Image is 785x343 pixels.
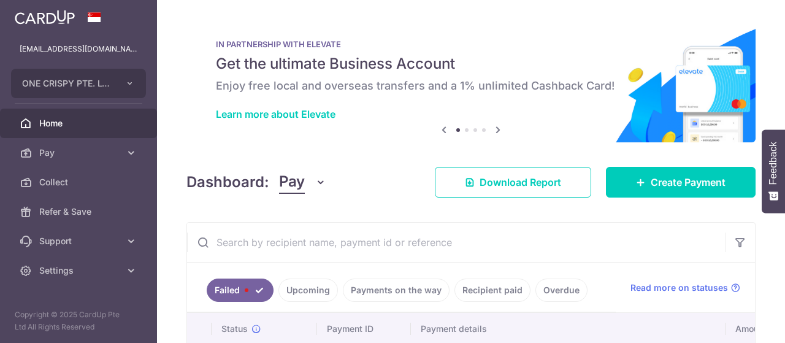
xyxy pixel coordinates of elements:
[535,279,588,302] a: Overdue
[630,282,728,294] span: Read more on statuses
[221,323,248,335] span: Status
[39,147,120,159] span: Pay
[22,77,113,90] span: ONE CRISPY PTE. LTD.
[39,264,120,277] span: Settings
[11,69,146,98] button: ONE CRISPY PTE. LTD.
[630,282,740,294] a: Read more on statuses
[454,279,530,302] a: Recipient paid
[480,175,561,190] span: Download Report
[278,279,338,302] a: Upcoming
[606,167,756,198] a: Create Payment
[15,10,75,25] img: CardUp
[216,79,726,93] h6: Enjoy free local and overseas transfers and a 1% unlimited Cashback Card!
[39,176,120,188] span: Collect
[187,223,726,262] input: Search by recipient name, payment id or reference
[20,43,137,55] p: [EMAIL_ADDRESS][DOMAIN_NAME]
[186,20,756,142] img: Renovation banner
[39,235,120,247] span: Support
[186,171,269,193] h4: Dashboard:
[216,39,726,49] p: IN PARTNERSHIP WITH ELEVATE
[39,206,120,218] span: Refer & Save
[435,167,591,198] a: Download Report
[216,54,726,74] h5: Get the ultimate Business Account
[207,279,274,302] a: Failed
[216,108,335,120] a: Learn more about Elevate
[279,171,326,194] button: Pay
[343,279,450,302] a: Payments on the way
[768,142,779,185] span: Feedback
[762,129,785,213] button: Feedback - Show survey
[651,175,726,190] span: Create Payment
[279,171,305,194] span: Pay
[39,117,120,129] span: Home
